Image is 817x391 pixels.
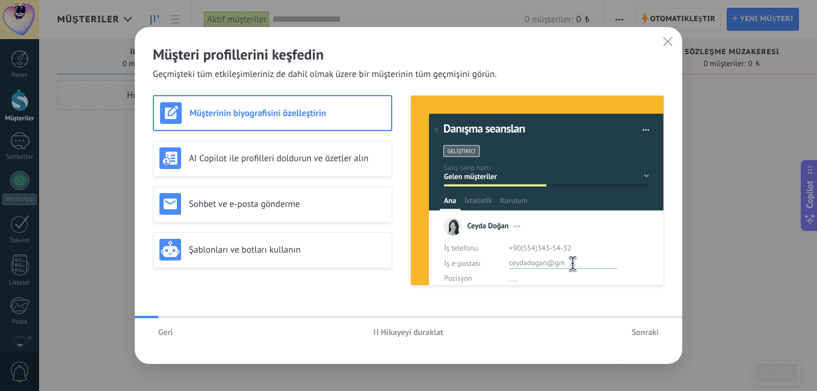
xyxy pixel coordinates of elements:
[158,328,173,336] span: Geri
[189,153,386,164] h3: AI Copilot ile profilleri doldurun ve özetler alın
[153,69,497,81] span: Geçmişteki tüm etkileşimleriniz de dahil olmak üzere bir müşterinin tüm geçmişini görün.
[189,199,386,210] h3: Sohbet ve e-posta gönderme
[626,323,664,341] button: Sonraki
[368,323,449,341] button: Hikayeyi duraklat
[632,328,659,336] span: Sonraki
[153,45,664,64] h2: Müşteri profillerini keşfedin
[153,323,178,341] button: Geri
[381,328,443,336] span: Hikayeyi duraklat
[189,244,386,256] h3: Şablonları ve botları kullanın
[190,108,385,119] h3: Müşterinin biyografisini özelleştirin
